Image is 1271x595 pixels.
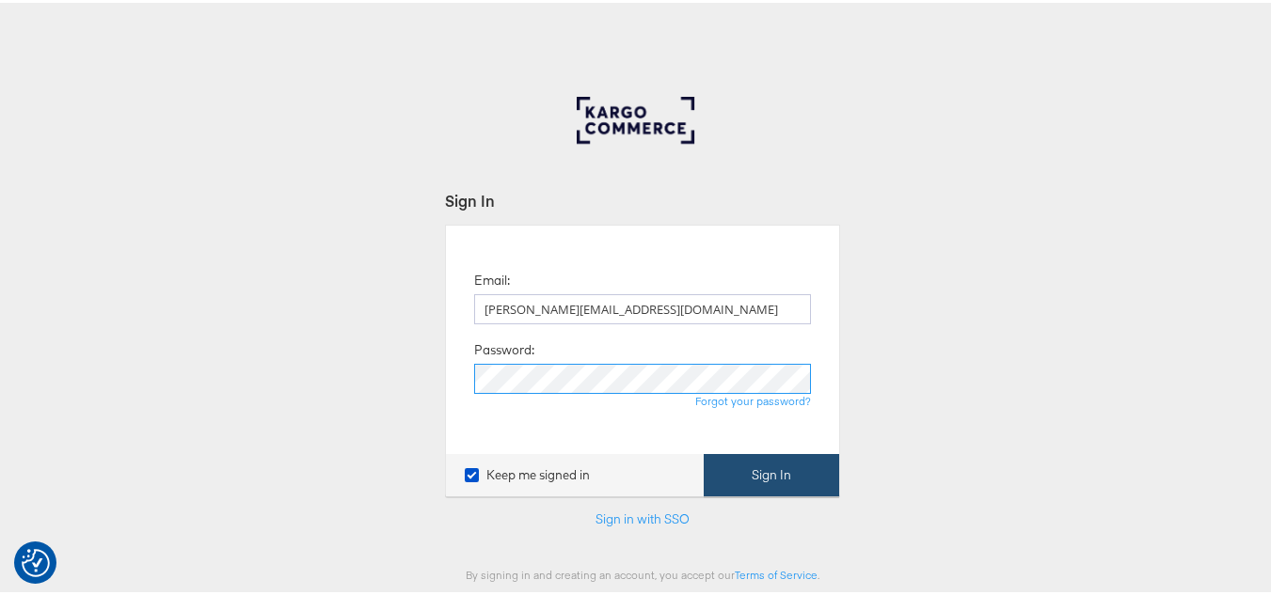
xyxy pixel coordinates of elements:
label: Keep me signed in [465,463,590,481]
input: Email [474,291,811,321]
label: Email: [474,269,510,287]
label: Password: [474,338,534,356]
a: Forgot your password? [695,391,811,405]
button: Sign In [704,451,839,493]
img: Revisit consent button [22,546,50,574]
button: Consent Preferences [22,546,50,574]
div: By signing in and creating an account, you accept our . [445,565,840,579]
a: Sign in with SSO [596,508,690,525]
div: Sign In [445,187,840,209]
a: Terms of Service [735,565,818,579]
